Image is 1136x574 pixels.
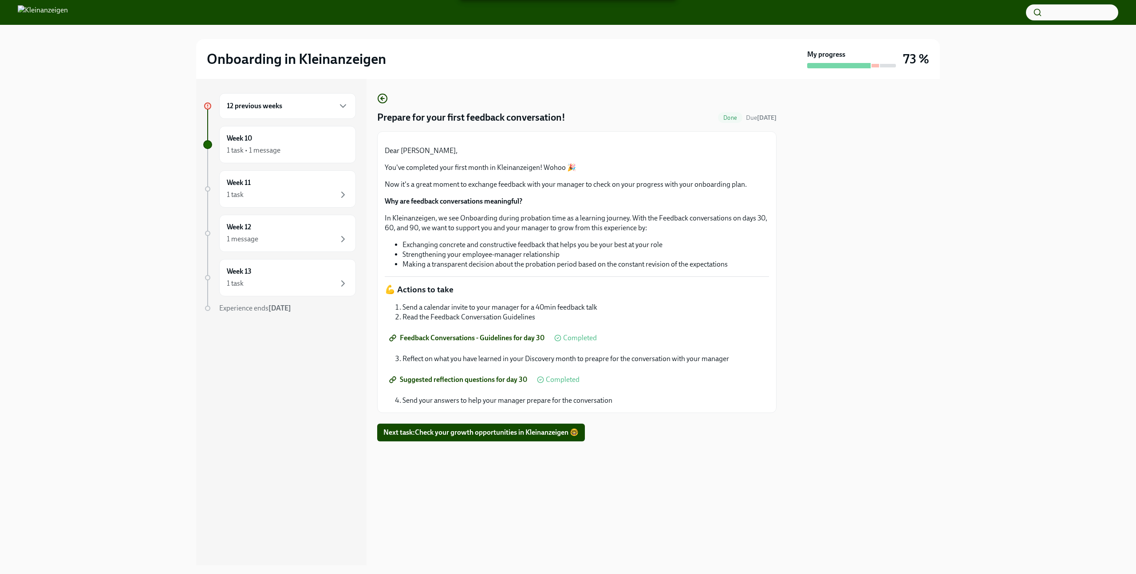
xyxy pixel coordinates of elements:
span: Due [746,114,777,122]
strong: My progress [807,50,845,59]
p: You've completed your first month in Kleinanzeigen! Wohoo 🎉 [385,163,769,173]
div: 12 previous weeks [219,93,356,119]
a: Feedback Conversations - Guidelines for day 30 [385,329,551,347]
p: 💪 Actions to take [385,284,769,295]
li: Making a transparent decision about the probation period based on the constant revision of the ex... [402,259,769,269]
span: Feedback Conversations - Guidelines for day 30 [391,334,544,342]
div: 1 task [227,279,244,288]
a: Week 131 task [203,259,356,296]
h6: Week 11 [227,178,251,188]
p: In Kleinanzeigen, we see Onboarding during probation time as a learning journey. With the Feedbac... [385,213,769,233]
li: Exchanging concrete and constructive feedback that helps you be your best at your role [402,240,769,250]
img: Kleinanzeigen [18,5,68,20]
span: Experience ends [219,304,291,312]
h6: Week 10 [227,134,252,143]
span: Suggested reflection questions for day 30 [391,375,527,384]
li: Read the Feedback Conversation Guidelines [402,312,769,322]
li: Strengthening your employee-manager relationship [402,250,769,259]
div: 1 task • 1 message [227,145,280,155]
a: Week 101 task • 1 message [203,126,356,163]
strong: Why are feedback conversations meaningful? [385,197,522,205]
li: Send a calendar invite to your manager for a 40min feedback talk [402,303,769,312]
span: Done [718,114,742,121]
p: Dear [PERSON_NAME], [385,146,769,156]
a: Suggested reflection questions for day 30 [385,371,533,389]
p: Now it's a great moment to exchange feedback with your manager to check on your progress with you... [385,180,769,189]
div: 1 message [227,234,258,244]
li: Reflect on what you have learned in your Discovery month to preapre for the conversation with you... [402,354,769,364]
strong: [DATE] [268,304,291,312]
a: Week 121 message [203,215,356,252]
h6: Week 13 [227,267,252,276]
li: Send your answers to help your manager prepare for the conversation [402,396,769,405]
h3: 73 % [903,51,929,67]
a: Week 111 task [203,170,356,208]
h6: 12 previous weeks [227,101,282,111]
strong: [DATE] [757,114,777,122]
h2: Onboarding in Kleinanzeigen [207,50,386,68]
div: 1 task [227,190,244,200]
button: Next task:Check your growth opportunities in Kleinanzeigen 🤓 [377,424,585,441]
span: Completed [563,334,597,342]
h6: Week 12 [227,222,251,232]
h4: Prepare for your first feedback conversation! [377,111,565,124]
span: Next task : Check your growth opportunities in Kleinanzeigen 🤓 [383,428,579,437]
span: Completed [546,376,580,383]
